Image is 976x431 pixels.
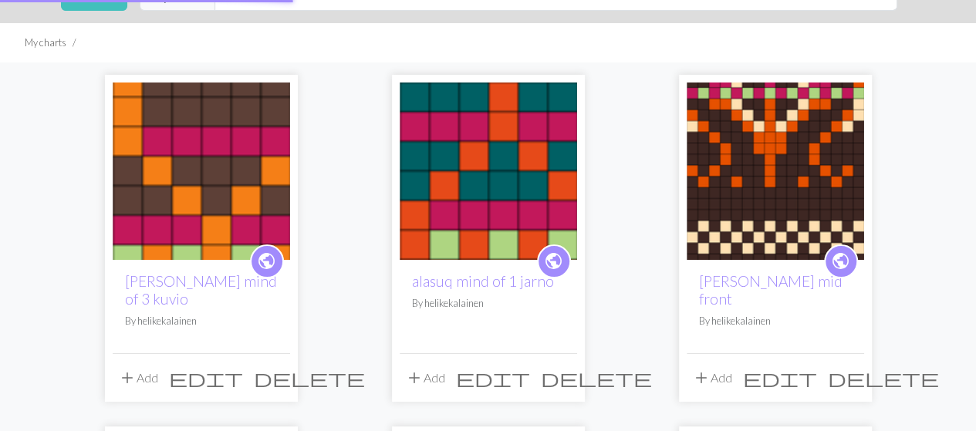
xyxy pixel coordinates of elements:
p: By helikekalainen [699,314,852,328]
li: My charts [25,35,66,50]
i: public [257,246,276,277]
a: alasuq mind of 1 jarno [400,162,577,177]
a: [PERSON_NAME] mind of 3 kuvio [125,272,277,308]
span: public [544,249,563,273]
a: alasuq jarno mind of 3 kuvio [113,162,290,177]
i: public [831,246,850,277]
i: public [544,246,563,277]
a: [PERSON_NAME] mid front [699,272,843,308]
button: Delete [248,363,370,392]
span: public [831,249,850,273]
i: Edit [169,369,243,387]
img: alasuq mind of 1 jarno [400,82,577,260]
button: Edit [164,363,248,392]
span: delete [541,367,652,389]
a: public [824,244,858,278]
i: Edit [743,369,817,387]
p: By helikekalainen [125,314,278,328]
span: edit [169,367,243,389]
i: Edit [456,369,530,387]
button: Add [400,363,451,392]
span: public [257,249,276,273]
span: edit [456,367,530,389]
button: Add [687,363,738,392]
a: alasuq mind of 1 jarno [412,272,554,290]
span: add [118,367,137,389]
span: delete [828,367,939,389]
button: Delete [535,363,657,392]
button: Edit [451,363,535,392]
img: alasuq jarno mind of 3 kuvio [113,82,290,260]
span: edit [743,367,817,389]
span: add [692,367,711,389]
a: public [250,244,284,278]
button: Add [113,363,164,392]
img: ALASUQ JARNO mid front [687,82,864,260]
button: Delete [822,363,944,392]
span: delete [254,367,365,389]
span: add [405,367,424,389]
button: Edit [738,363,822,392]
p: By helikekalainen [412,296,565,311]
a: public [537,244,571,278]
a: ALASUQ JARNO mid front [687,162,864,177]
